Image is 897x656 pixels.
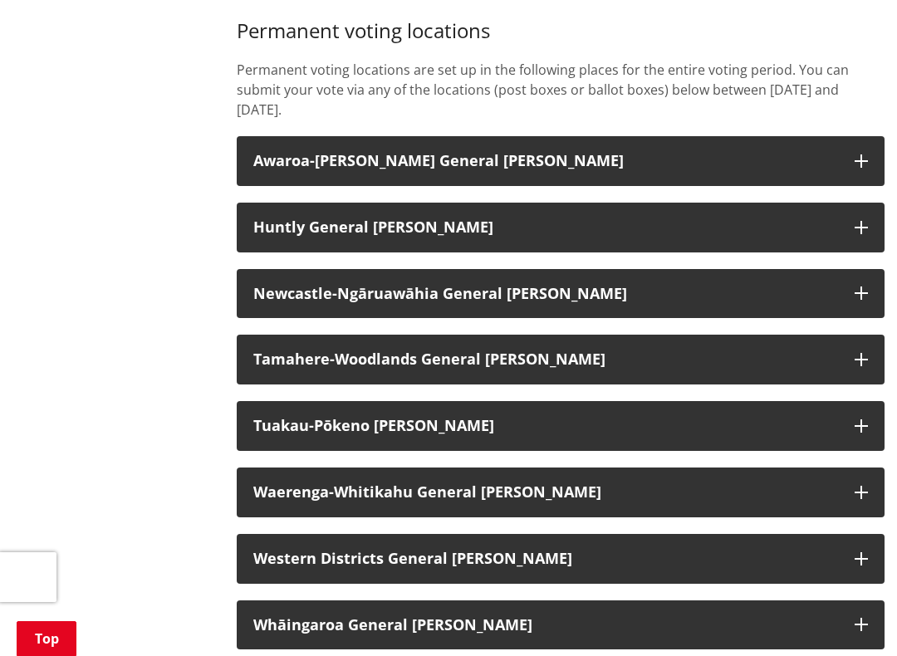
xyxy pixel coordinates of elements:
[237,136,885,186] button: Awaroa-[PERSON_NAME] General [PERSON_NAME]
[237,468,885,517] button: Waerenga-Whitikahu General [PERSON_NAME]
[253,548,572,568] strong: Western Districts General [PERSON_NAME]
[17,621,76,656] a: Top
[253,219,838,236] h3: Huntly General [PERSON_NAME]
[253,283,627,303] strong: Newcastle-Ngāruawāhia General [PERSON_NAME]
[253,153,838,169] h3: Awaroa-[PERSON_NAME] General [PERSON_NAME]
[237,19,885,43] h3: Permanent voting locations
[253,349,605,369] strong: Tamahere-Woodlands General [PERSON_NAME]
[237,335,885,384] button: Tamahere-Woodlands General [PERSON_NAME]
[253,482,601,502] strong: Waerenga-Whitikahu General [PERSON_NAME]
[237,534,885,584] button: Western Districts General [PERSON_NAME]
[253,418,838,434] h3: Tuakau-Pōkeno [PERSON_NAME]
[237,401,885,451] button: Tuakau-Pōkeno [PERSON_NAME]
[821,586,880,646] iframe: Messenger Launcher
[237,600,885,650] button: Whāingaroa General [PERSON_NAME]
[237,60,885,120] p: Permanent voting locations are set up in the following places for the entire voting period. You c...
[237,203,885,252] button: Huntly General [PERSON_NAME]
[253,614,532,634] strong: Whāingaroa General [PERSON_NAME]
[237,269,885,319] button: Newcastle-Ngāruawāhia General [PERSON_NAME]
